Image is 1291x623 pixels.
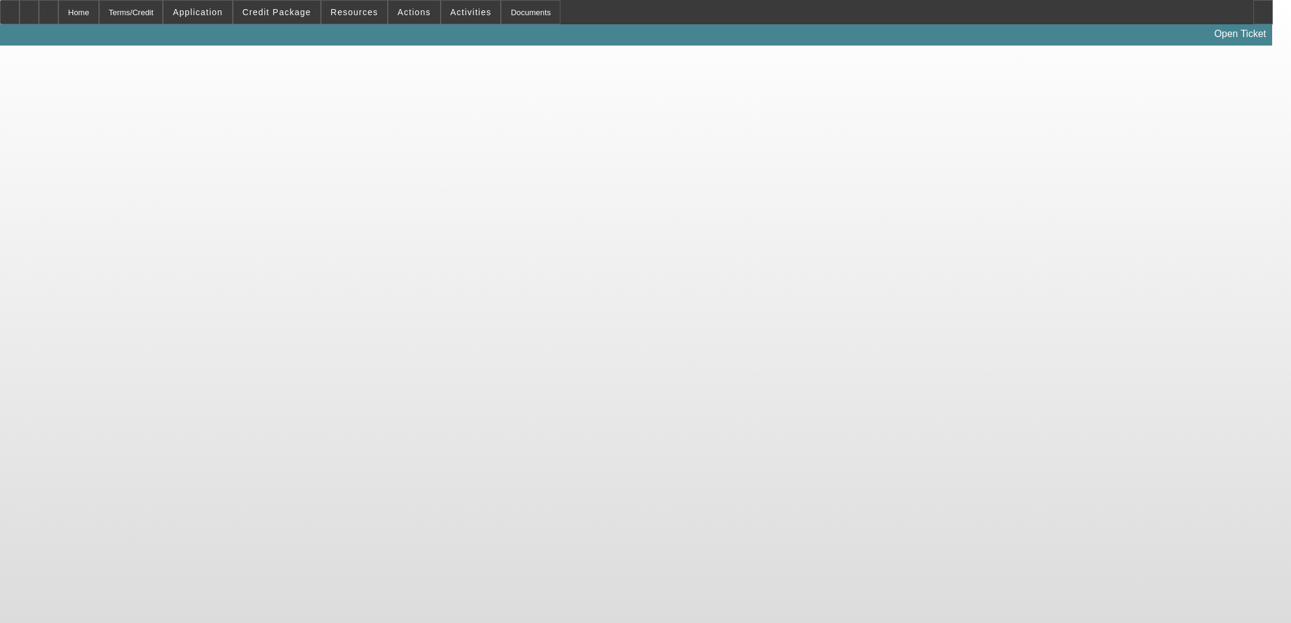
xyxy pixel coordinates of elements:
span: Activities [450,7,492,17]
button: Activities [441,1,501,24]
span: Credit Package [243,7,311,17]
button: Actions [388,1,440,24]
span: Application [173,7,222,17]
a: Open Ticket [1210,24,1271,44]
span: Resources [331,7,378,17]
button: Resources [322,1,387,24]
button: Credit Package [233,1,320,24]
span: Actions [398,7,431,17]
button: Application [164,1,232,24]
